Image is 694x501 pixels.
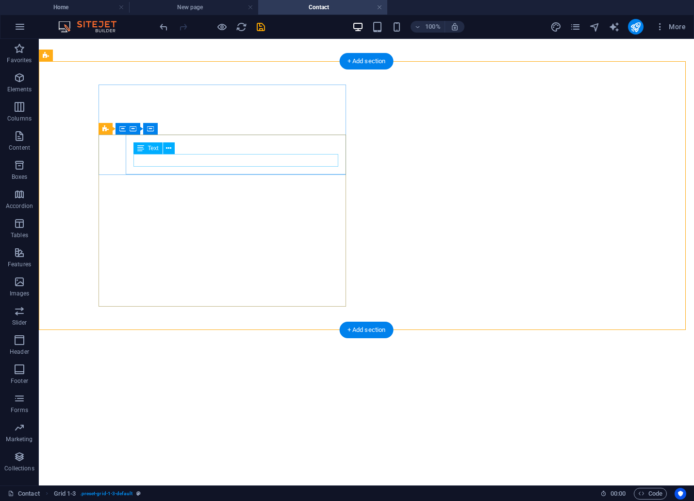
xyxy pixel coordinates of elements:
[425,21,441,33] h6: 100%
[570,21,581,33] button: pages
[600,488,626,500] h6: Session time
[148,145,159,151] span: Text
[628,19,644,35] button: publish
[675,488,686,500] button: Usercentrics
[136,491,141,496] i: This element is a customizable preset
[54,488,141,500] nav: breadcrumb
[12,319,27,327] p: Slider
[6,435,33,443] p: Marketing
[630,21,641,33] i: Publish
[609,21,620,33] button: text_generator
[8,488,40,500] a: Click to cancel selection. Double-click to open Pages
[255,21,266,33] i: Save (Ctrl+S)
[10,290,30,297] p: Images
[56,21,129,33] img: Editor Logo
[4,465,34,472] p: Collections
[129,2,258,13] h4: New page
[255,21,266,33] button: save
[589,21,600,33] i: Navigator
[634,488,667,500] button: Code
[10,348,29,356] p: Header
[617,490,619,497] span: :
[54,488,76,500] span: Click to select. Double-click to edit
[11,406,28,414] p: Forms
[11,377,28,385] p: Footer
[550,21,562,33] button: design
[7,115,32,122] p: Columns
[8,260,31,268] p: Features
[158,21,169,33] i: Undo: Change icon (Ctrl+Z)
[9,144,30,152] p: Content
[12,173,28,181] p: Boxes
[6,202,33,210] p: Accordion
[235,21,247,33] button: reload
[589,21,601,33] button: navigator
[550,21,562,33] i: Design (Ctrl+Alt+Y)
[158,21,169,33] button: undo
[80,488,132,500] span: . preset-grid-1-3-default
[570,21,581,33] i: Pages (Ctrl+Alt+S)
[7,86,32,93] p: Elements
[258,2,387,13] h4: Contact
[340,53,394,69] div: + Add section
[638,488,662,500] span: Code
[655,22,686,32] span: More
[450,22,459,31] i: On resize automatically adjust zoom level to fit chosen device.
[411,21,445,33] button: 100%
[609,21,620,33] i: AI Writer
[11,231,28,239] p: Tables
[7,56,32,64] p: Favorites
[611,488,626,500] span: 00 00
[340,322,394,338] div: + Add section
[651,19,690,35] button: More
